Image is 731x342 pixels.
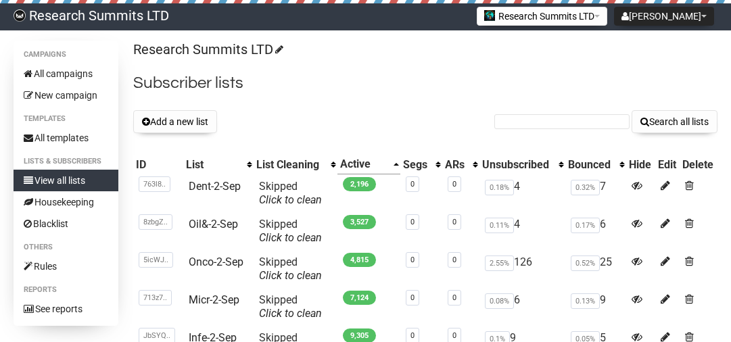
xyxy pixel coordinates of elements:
th: Edit: No sort applied, sorting is disabled [655,155,680,174]
td: 4 [479,174,565,212]
div: Segs [403,158,429,172]
h2: Subscriber lists [133,71,717,95]
div: List [186,158,241,172]
a: 0 [410,255,415,264]
span: 0.18% [485,180,514,195]
button: Research Summits LTD [477,7,607,26]
a: Oil&-2-Sep [189,218,238,230]
span: 3,527 [343,215,376,229]
span: 0.13% [571,293,600,309]
span: Skipped [259,293,322,320]
img: 2.jpg [484,10,495,21]
span: Skipped [259,180,322,206]
li: Lists & subscribers [14,153,118,170]
a: Research Summits LTD [133,41,281,57]
a: Click to clean [259,193,322,206]
th: Hide: No sort applied, sorting is disabled [626,155,655,174]
a: 0 [452,255,456,264]
td: 25 [565,250,626,288]
a: 0 [452,331,456,340]
li: Others [14,239,118,255]
span: 763l8.. [139,176,170,192]
div: Active [340,157,387,171]
div: Bounced [568,158,613,172]
div: ARs [445,158,466,172]
td: 6 [479,288,565,326]
span: 0.08% [485,293,514,309]
th: ARs: No sort applied, activate to apply an ascending sort [442,155,479,174]
span: 713z7.. [139,290,172,306]
li: Campaigns [14,47,118,63]
div: Unsubscribed [482,158,552,172]
a: View all lists [14,170,118,191]
a: 0 [452,218,456,226]
div: Delete [682,158,715,172]
a: Micr-2-Sep [189,293,239,306]
th: Active: Ascending sort applied, activate to apply a descending sort [337,155,400,174]
button: Search all lists [632,110,717,133]
th: List: No sort applied, activate to apply an ascending sort [183,155,254,174]
button: Add a new list [133,110,217,133]
th: ID: No sort applied, sorting is disabled [133,155,183,174]
button: [PERSON_NAME] [614,7,714,26]
span: 0.52% [571,255,600,271]
td: 4 [479,212,565,250]
a: Onco-2-Sep [189,255,243,268]
a: Blacklist [14,213,118,235]
a: Click to clean [259,307,322,320]
span: 2,196 [343,177,376,191]
th: Unsubscribed: No sort applied, activate to apply an ascending sort [479,155,565,174]
div: Hide [629,158,652,172]
a: Click to clean [259,231,322,244]
th: Bounced: No sort applied, activate to apply an ascending sort [565,155,626,174]
td: 6 [565,212,626,250]
a: New campaign [14,84,118,106]
div: Edit [658,158,677,172]
a: Click to clean [259,269,322,282]
a: Rules [14,255,118,277]
th: List Cleaning: No sort applied, activate to apply an ascending sort [254,155,337,174]
a: 0 [410,331,415,340]
span: 7,124 [343,291,376,305]
div: List Cleaning [256,158,324,172]
a: 0 [410,293,415,302]
td: 9 [565,288,626,326]
span: 0.11% [485,218,514,233]
div: ID [136,158,180,172]
a: 0 [452,293,456,302]
span: 5icWJ.. [139,252,173,268]
a: 0 [410,218,415,226]
span: Skipped [259,255,322,282]
td: 7 [565,174,626,212]
li: Reports [14,282,118,298]
img: bccbfd5974049ef095ce3c15df0eef5a [14,9,26,22]
span: 0.17% [571,218,600,233]
a: See reports [14,298,118,320]
li: Templates [14,111,118,127]
span: 8zbgZ.. [139,214,172,230]
th: Delete: No sort applied, sorting is disabled [680,155,717,174]
span: 2.55% [485,255,514,271]
span: Skipped [259,218,322,244]
th: Segs: No sort applied, activate to apply an ascending sort [400,155,442,174]
a: Dent-2-Sep [189,180,241,193]
a: All campaigns [14,63,118,84]
a: 0 [452,180,456,189]
a: All templates [14,127,118,149]
a: 0 [410,180,415,189]
span: 0.32% [571,180,600,195]
td: 126 [479,250,565,288]
a: Housekeeping [14,191,118,213]
span: 4,815 [343,253,376,267]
